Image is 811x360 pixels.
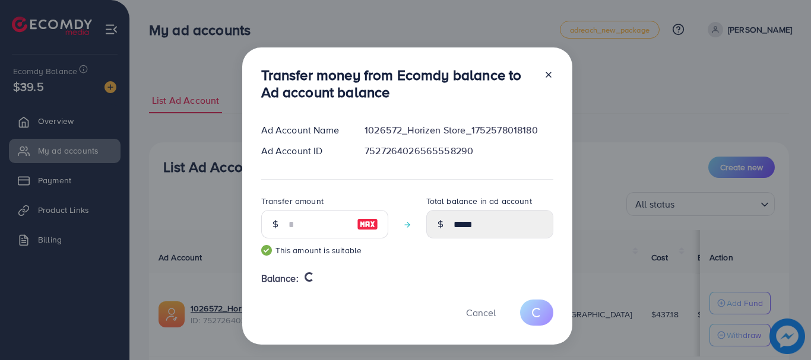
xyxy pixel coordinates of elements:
[355,123,562,137] div: 1026572_Horizen Store_1752578018180
[252,144,356,158] div: Ad Account ID
[261,244,388,256] small: This amount is suitable
[357,217,378,231] img: image
[355,144,562,158] div: 7527264026565558290
[261,245,272,256] img: guide
[261,66,534,101] h3: Transfer money from Ecomdy balance to Ad account balance
[426,195,532,207] label: Total balance in ad account
[261,272,299,285] span: Balance:
[451,300,511,325] button: Cancel
[252,123,356,137] div: Ad Account Name
[466,306,496,319] span: Cancel
[261,195,324,207] label: Transfer amount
